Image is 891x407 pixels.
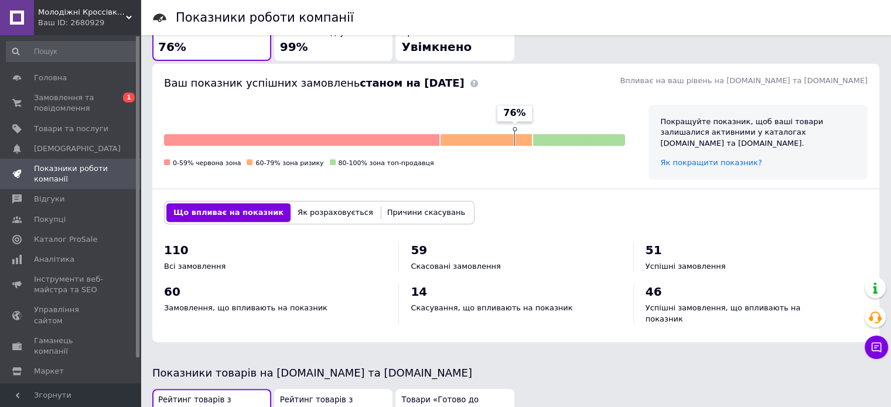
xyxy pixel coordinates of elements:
span: Успішні замовлення [646,262,726,271]
span: 51 [646,243,662,257]
span: Інструменти веб-майстра та SEO [34,274,108,295]
span: 99% [280,40,308,54]
span: 60-79% зона ризику [255,159,323,167]
span: 76% [503,107,525,119]
h1: Показники роботи компанії [176,11,354,25]
span: Ваш показник успішних замовлень [164,77,465,89]
div: Покращуйте показник, щоб ваші товари залишалися активними у каталогах [DOMAIN_NAME] та [DOMAIN_NA... [660,117,856,149]
div: Ваш ID: 2680929 [38,18,141,28]
span: Маркет [34,366,64,377]
button: Як розраховується [291,203,380,222]
span: 1 [123,93,135,102]
button: Чат з покупцем [865,336,888,359]
span: Аналітика [34,254,74,265]
span: Відгуки [34,194,64,204]
b: станом на [DATE] [360,77,464,89]
span: Впливає на ваш рівень на [DOMAIN_NAME] та [DOMAIN_NAME] [620,76,868,85]
span: Всі замовлення [164,262,226,271]
span: Скасування, що впливають на показник [411,303,572,312]
span: 60 [164,285,180,299]
input: Пошук [6,41,138,62]
span: Гаманець компанії [34,336,108,357]
button: Пром-оплатаУвімкнено [395,22,514,61]
button: Що впливає на показник [166,203,291,222]
span: Показники товарів на [DOMAIN_NAME] та [DOMAIN_NAME] [152,367,472,379]
span: 110 [164,243,189,257]
span: 0-59% червона зона [173,159,241,167]
button: Успішні замовлення76% [152,22,271,61]
span: Замовлення, що впливають на показник [164,303,327,312]
span: Молодіжні Кроссівки та Аксесуари [38,7,126,18]
span: Управління сайтом [34,305,108,326]
span: 59 [411,243,427,257]
span: Увімкнено [401,40,472,54]
span: Покупці [34,214,66,225]
span: 46 [646,285,662,299]
span: 76% [158,40,186,54]
span: Скасовані замовлення [411,262,500,271]
span: 80-100% зона топ-продавця [339,159,434,167]
span: Замовлення та повідомлення [34,93,108,114]
span: Товари та послуги [34,124,108,134]
span: Головна [34,73,67,83]
a: Як покращити показник? [660,158,762,167]
button: Причини скасувань [380,203,472,222]
span: 14 [411,285,427,299]
span: Показники роботи компанії [34,163,108,184]
span: [DEMOGRAPHIC_DATA] [34,143,121,154]
span: Успішні замовлення, що впливають на показник [646,303,801,323]
span: Каталог ProSale [34,234,97,245]
button: Позитивні відгуки99% [274,22,393,61]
